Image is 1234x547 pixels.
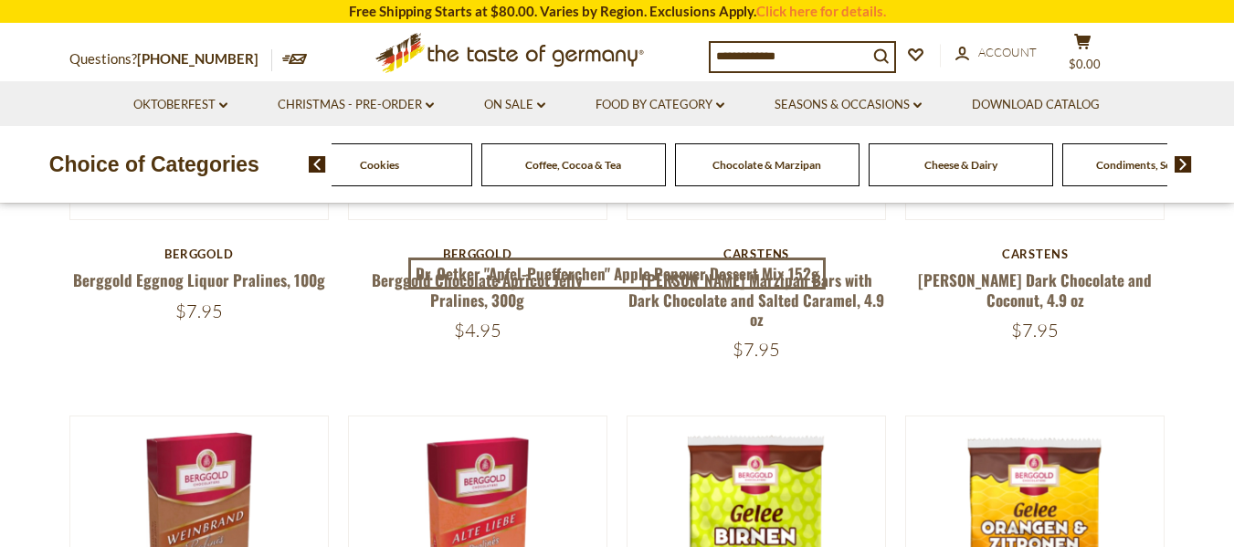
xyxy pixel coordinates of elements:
a: Dr. Oetker "Apfel-Puefferchen" Apple Popover Dessert Mix 152g [408,258,826,290]
a: Chocolate & Marzipan [712,158,821,172]
span: $7.95 [1011,319,1059,342]
a: Christmas - PRE-ORDER [278,95,434,115]
a: Oktoberfest [133,95,227,115]
a: Account [955,43,1037,63]
img: previous arrow [309,156,326,173]
span: $4.95 [454,319,501,342]
a: Seasons & Occasions [775,95,922,115]
div: Carstens [905,247,1165,261]
div: Berggold [69,247,330,261]
span: $7.95 [175,300,223,322]
a: [PHONE_NUMBER] [137,50,258,67]
img: next arrow [1175,156,1192,173]
a: Coffee, Cocoa & Tea [525,158,621,172]
a: Berggold Chocolate Apricot Jelly Pralines, 300g [372,268,583,310]
span: $7.95 [733,338,780,361]
a: Click here for details. [756,3,886,19]
div: Berggold [348,247,608,261]
a: Food By Category [596,95,724,115]
a: On Sale [484,95,545,115]
div: Carstens [627,247,887,261]
a: Condiments, Seasonings [1096,158,1213,172]
span: $0.00 [1069,57,1101,71]
a: [PERSON_NAME] Marzipan Bars with Dark Chocolate and Salted Caramel, 4.9 oz [628,268,884,331]
a: Download Catalog [972,95,1100,115]
p: Questions? [69,47,272,71]
a: Cheese & Dairy [924,158,997,172]
a: [PERSON_NAME] Dark Chocolate and Coconut, 4.9 oz [918,268,1152,310]
button: $0.00 [1056,33,1111,79]
span: Account [978,45,1037,59]
a: Berggold Eggnog Liquor Pralines, 100g [73,268,325,291]
a: Cookies [360,158,399,172]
